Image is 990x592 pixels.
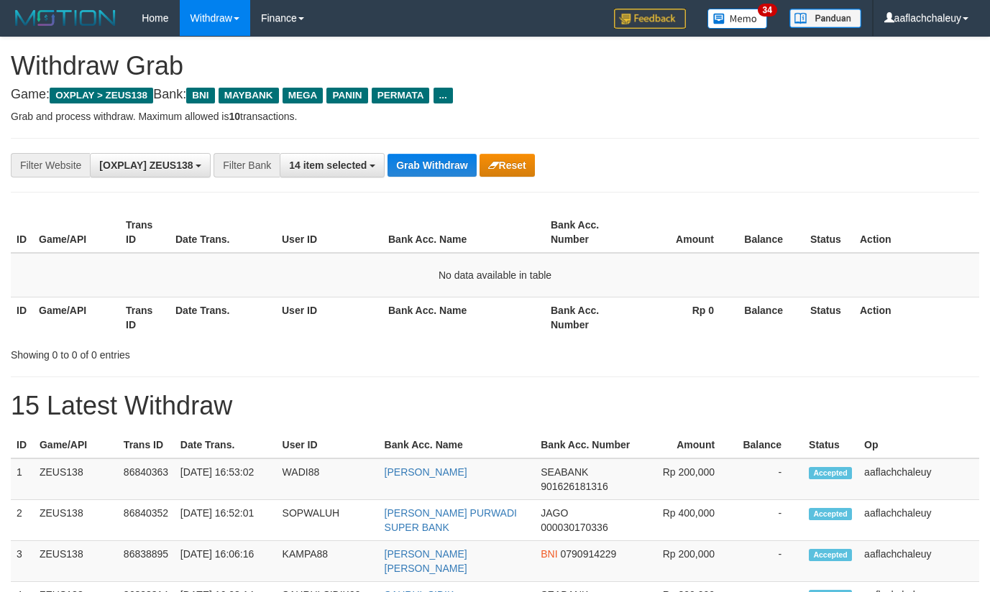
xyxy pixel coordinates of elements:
th: Action [854,297,979,338]
button: Grab Withdraw [388,154,476,177]
span: JAGO [541,507,568,519]
h1: Withdraw Grab [11,52,979,80]
button: [OXPLAY] ZEUS138 [90,153,211,177]
span: [OXPLAY] ZEUS138 [99,159,193,171]
th: Op [858,432,979,458]
h1: 15 Latest Withdraw [11,392,979,420]
td: ZEUS138 [34,541,118,582]
th: Status [805,297,854,338]
td: No data available in table [11,253,979,297]
th: Trans ID [120,297,170,338]
th: Amount [636,432,736,458]
th: Bank Acc. Name [382,297,545,338]
td: 3 [11,541,34,582]
td: [DATE] 16:52:01 [175,500,277,541]
img: panduan.png [789,9,861,28]
th: ID [11,297,33,338]
th: Date Trans. [175,432,277,458]
span: Copy 0790914229 to clipboard [560,548,616,560]
span: PANIN [326,88,367,103]
th: User ID [276,297,382,338]
td: - [736,458,803,500]
td: [DATE] 16:06:16 [175,541,277,582]
th: Trans ID [120,212,170,253]
td: Rp 200,000 [636,541,736,582]
th: Game/API [34,432,118,458]
th: ID [11,432,34,458]
td: - [736,500,803,541]
div: Showing 0 to 0 of 0 entries [11,342,402,362]
td: aaflachchaleuy [858,541,979,582]
h4: Game: Bank: [11,88,979,102]
th: Game/API [33,297,120,338]
td: [DATE] 16:53:02 [175,458,277,500]
span: SEABANK [541,466,588,478]
div: Filter Website [11,153,90,177]
td: 2 [11,500,34,541]
td: WADI88 [277,458,379,500]
td: 1 [11,458,34,500]
td: 86840363 [118,458,175,500]
th: ID [11,212,33,253]
span: Accepted [809,549,852,561]
th: Amount [632,212,735,253]
th: User ID [276,212,382,253]
span: Accepted [809,467,852,479]
span: 34 [758,4,777,17]
th: Status [803,432,858,458]
td: ZEUS138 [34,500,118,541]
p: Grab and process withdraw. Maximum allowed is transactions. [11,109,979,124]
td: aaflachchaleuy [858,500,979,541]
span: MEGA [283,88,324,103]
span: Copy 000030170336 to clipboard [541,522,608,533]
img: Feedback.jpg [614,9,686,29]
button: 14 item selected [280,153,385,177]
img: MOTION_logo.png [11,7,120,29]
span: Copy 901626181316 to clipboard [541,481,608,492]
th: Balance [735,212,805,253]
th: Bank Acc. Name [382,212,545,253]
th: Bank Acc. Name [379,432,536,458]
span: PERMATA [372,88,430,103]
th: Bank Acc. Number [545,212,632,253]
td: KAMPA88 [277,541,379,582]
a: [PERSON_NAME] [PERSON_NAME] [385,548,467,574]
th: Date Trans. [170,212,276,253]
td: Rp 400,000 [636,500,736,541]
td: SOPWALUH [277,500,379,541]
strong: 10 [229,111,240,122]
td: 86838895 [118,541,175,582]
td: 86840352 [118,500,175,541]
th: Action [854,212,979,253]
th: Balance [735,297,805,338]
td: ZEUS138 [34,458,118,500]
span: 14 item selected [289,159,367,171]
th: Date Trans. [170,297,276,338]
td: aaflachchaleuy [858,458,979,500]
th: Game/API [33,212,120,253]
a: [PERSON_NAME] [385,466,467,478]
th: Balance [736,432,803,458]
div: Filter Bank [214,153,280,177]
span: ... [434,88,453,103]
span: MAYBANK [219,88,279,103]
img: Button%20Memo.svg [707,9,768,29]
span: OXPLAY > ZEUS138 [50,88,153,103]
th: Bank Acc. Number [535,432,636,458]
th: Status [805,212,854,253]
td: - [736,541,803,582]
th: Bank Acc. Number [545,297,632,338]
span: Accepted [809,508,852,520]
th: Rp 0 [632,297,735,338]
button: Reset [480,154,535,177]
th: User ID [277,432,379,458]
a: [PERSON_NAME] PURWADI SUPER BANK [385,507,517,533]
th: Trans ID [118,432,175,458]
span: BNI [541,548,557,560]
span: BNI [186,88,214,103]
td: Rp 200,000 [636,458,736,500]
